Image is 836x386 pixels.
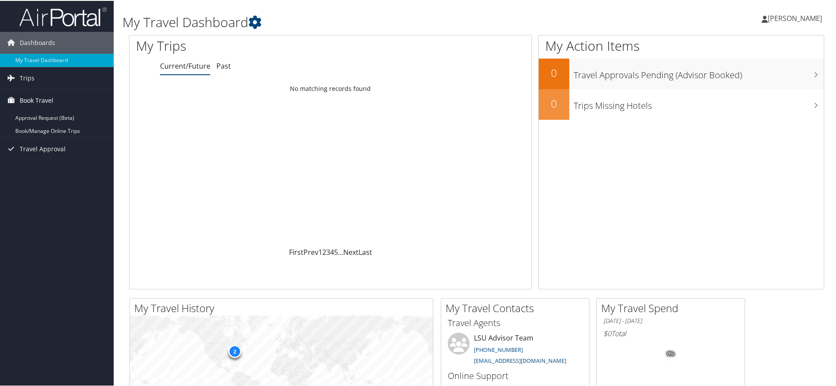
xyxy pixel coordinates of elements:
span: … [338,247,343,256]
h3: Online Support [448,369,582,381]
a: [EMAIL_ADDRESS][DOMAIN_NAME] [474,356,566,364]
h2: My Travel Contacts [446,300,589,315]
span: [PERSON_NAME] [768,13,822,22]
a: 5 [334,247,338,256]
h2: 0 [539,95,569,110]
h3: Travel Agents [448,316,582,328]
span: Trips [20,66,35,88]
a: Last [359,247,372,256]
h1: My Travel Dashboard [122,12,595,31]
a: 3 [326,247,330,256]
a: Past [216,60,231,70]
h2: My Travel History [134,300,433,315]
a: [PERSON_NAME] [762,4,831,31]
a: 0Trips Missing Hotels [539,88,824,119]
img: airportal-logo.png [19,6,107,26]
h2: 0 [539,65,569,80]
a: 1 [318,247,322,256]
span: Book Travel [20,89,53,111]
h3: Trips Missing Hotels [574,94,824,111]
span: Dashboards [20,31,55,53]
div: 2 [228,344,241,357]
a: 0Travel Approvals Pending (Advisor Booked) [539,58,824,88]
tspan: 0% [667,351,674,356]
a: [PHONE_NUMBER] [474,345,523,353]
h1: My Trips [136,36,357,54]
h6: Total [603,328,738,337]
a: Next [343,247,359,256]
a: First [289,247,303,256]
span: $0 [603,328,611,337]
h6: [DATE] - [DATE] [603,316,738,324]
h2: My Travel Spend [601,300,745,315]
li: LSU Advisor Team [443,332,587,368]
a: Prev [303,247,318,256]
span: Travel Approval [20,137,66,159]
h1: My Action Items [539,36,824,54]
a: 4 [330,247,334,256]
td: No matching records found [129,80,531,96]
a: 2 [322,247,326,256]
h3: Travel Approvals Pending (Advisor Booked) [574,64,824,80]
a: Current/Future [160,60,210,70]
